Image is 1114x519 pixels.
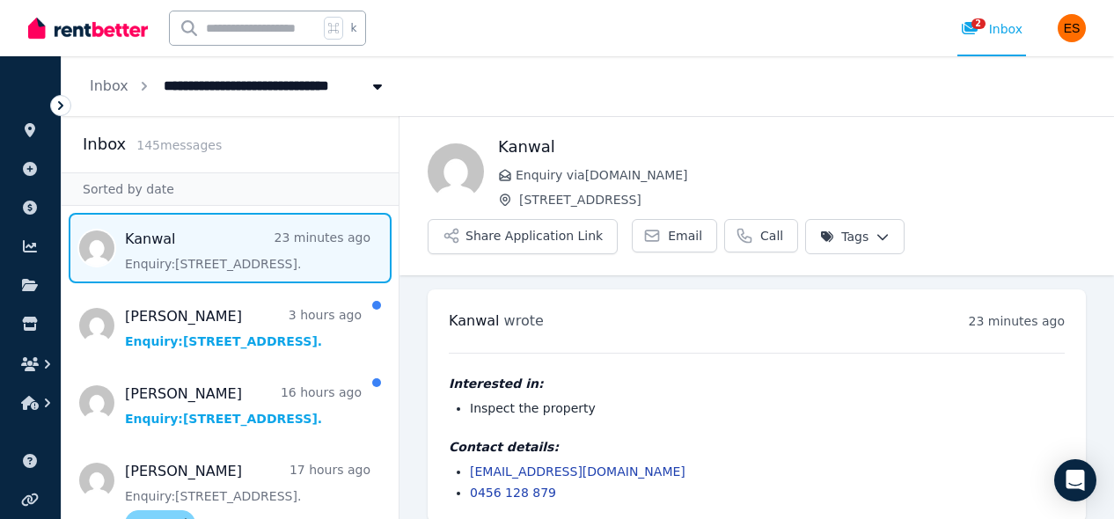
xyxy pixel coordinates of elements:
[136,138,222,152] span: 145 message s
[428,143,484,200] img: Kanwal
[62,172,399,206] div: Sorted by date
[350,21,356,35] span: k
[969,314,1065,328] time: 23 minutes ago
[504,312,544,329] span: wrote
[125,384,362,428] a: [PERSON_NAME]16 hours agoEnquiry:[STREET_ADDRESS].
[1058,14,1086,42] img: Evangeline Samoilov
[820,228,868,245] span: Tags
[62,56,414,116] nav: Breadcrumb
[498,135,1086,159] h1: Kanwal
[449,312,500,329] span: Kanwal
[90,77,128,94] a: Inbox
[449,438,1065,456] h4: Contact details:
[470,486,556,500] a: 0456 128 879
[632,219,717,252] a: Email
[668,227,702,245] span: Email
[961,20,1022,38] div: Inbox
[28,15,148,41] img: RentBetter
[971,18,986,29] span: 2
[125,229,370,273] a: Kanwal23 minutes agoEnquiry:[STREET_ADDRESS].
[516,166,1086,184] span: Enquiry via [DOMAIN_NAME]
[1054,459,1096,501] div: Open Intercom Messenger
[428,219,618,254] button: Share Application Link
[470,464,685,479] a: [EMAIL_ADDRESS][DOMAIN_NAME]
[760,227,783,245] span: Call
[470,399,1065,417] li: Inspect the property
[83,132,126,157] h2: Inbox
[449,375,1065,392] h4: Interested in:
[519,191,1086,208] span: [STREET_ADDRESS]
[125,306,362,350] a: [PERSON_NAME]3 hours agoEnquiry:[STREET_ADDRESS].
[724,219,798,252] a: Call
[805,219,905,254] button: Tags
